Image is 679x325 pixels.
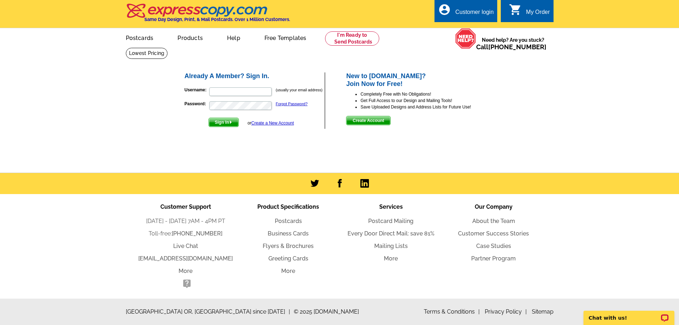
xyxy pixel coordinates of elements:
[114,29,165,46] a: Postcards
[509,3,522,16] i: shopping_cart
[257,203,319,210] span: Product Specifications
[476,43,546,51] span: Call
[185,101,209,107] label: Password:
[276,102,308,106] a: Forgot Password?
[458,230,529,237] a: Customer Success Stories
[160,203,211,210] span: Customer Support
[216,29,252,46] a: Help
[485,308,527,315] a: Privacy Policy
[360,104,495,110] li: Save Uploaded Designs and Address Lists for Future Use!
[424,308,480,315] a: Terms & Conditions
[455,28,476,49] img: help
[472,218,515,224] a: About the Team
[185,87,209,93] label: Username:
[134,217,237,225] li: [DATE] - [DATE] 7AM - 4PM PT
[126,9,290,22] a: Same Day Design, Print, & Mail Postcards. Over 1 Million Customers.
[294,308,359,316] span: © 2025 [DOMAIN_NAME]
[526,9,550,19] div: My Order
[346,72,495,88] h2: New to [DOMAIN_NAME]? Join Now for Free!
[532,308,554,315] a: Sitemap
[438,8,494,17] a: account_circle Customer login
[281,268,295,274] a: More
[268,230,309,237] a: Business Cards
[209,118,238,127] span: Sign In
[438,3,451,16] i: account_circle
[360,97,495,104] li: Get Full Access to our Design and Mailing Tools!
[185,72,325,80] h2: Already A Member? Sign In.
[166,29,214,46] a: Products
[251,121,294,126] a: Create a New Account
[263,243,314,249] a: Flyers & Brochures
[276,88,323,92] small: (usually your email address)
[253,29,318,46] a: Free Templates
[179,268,192,274] a: More
[209,118,239,127] button: Sign In
[348,230,434,237] a: Every Door Direct Mail: save 81%
[475,203,513,210] span: Our Company
[138,255,233,262] a: [EMAIL_ADDRESS][DOMAIN_NAME]
[229,121,232,124] img: button-next-arrow-white.png
[172,230,222,237] a: [PHONE_NUMBER]
[360,91,495,97] li: Completely Free with No Obligations!
[275,218,302,224] a: Postcards
[144,17,290,22] h4: Same Day Design, Print, & Mail Postcards. Over 1 Million Customers.
[374,243,408,249] a: Mailing Lists
[488,43,546,51] a: [PHONE_NUMBER]
[476,36,550,51] span: Need help? Are you stuck?
[379,203,403,210] span: Services
[126,308,290,316] span: [GEOGRAPHIC_DATA] OR, [GEOGRAPHIC_DATA] since [DATE]
[268,255,308,262] a: Greeting Cards
[173,243,198,249] a: Live Chat
[455,9,494,19] div: Customer login
[134,229,237,238] li: Toll-free:
[579,303,679,325] iframe: LiveChat chat widget
[384,255,398,262] a: More
[247,120,294,126] div: or
[509,8,550,17] a: shopping_cart My Order
[368,218,413,224] a: Postcard Mailing
[471,255,516,262] a: Partner Program
[346,116,390,125] button: Create Account
[476,243,511,249] a: Case Studies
